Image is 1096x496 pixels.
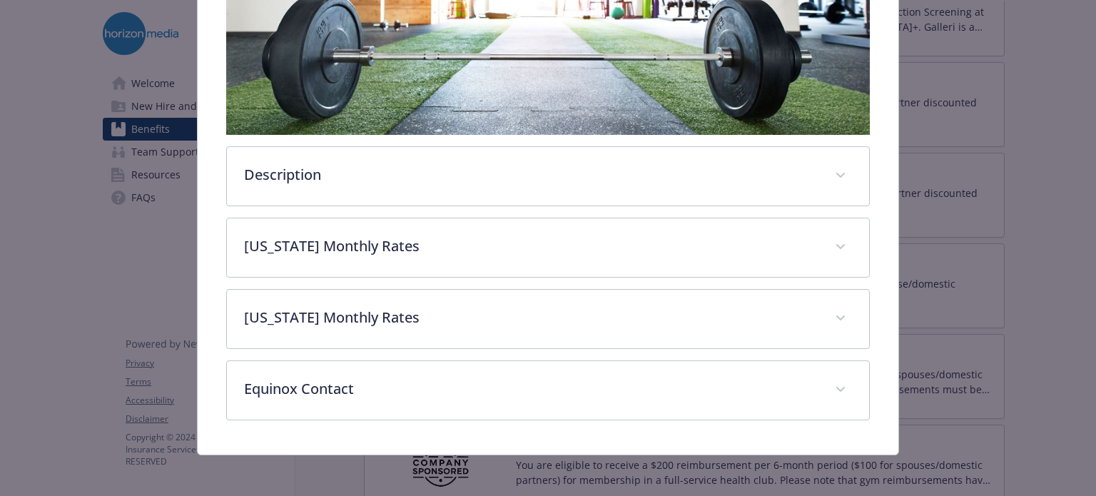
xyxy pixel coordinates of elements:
div: [US_STATE] Monthly Rates [227,290,868,348]
p: Description [244,164,817,186]
p: Equinox Contact [244,378,817,400]
div: [US_STATE] Monthly Rates [227,218,868,277]
p: [US_STATE] Monthly Rates [244,236,817,257]
p: [US_STATE] Monthly Rates [244,307,817,328]
div: Description [227,147,868,206]
div: Equinox Contact [227,361,868,420]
